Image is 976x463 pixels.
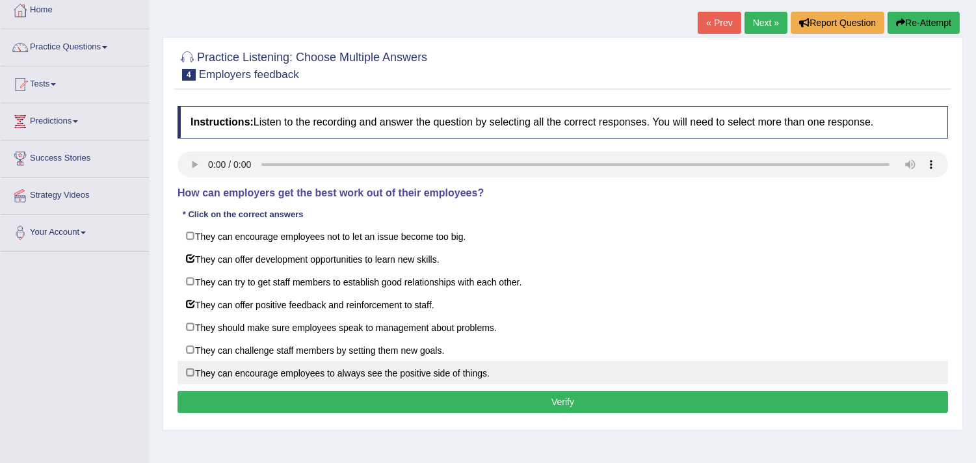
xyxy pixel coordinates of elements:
label: They can encourage employees not to let an issue become too big. [178,224,948,248]
b: Instructions: [191,116,254,127]
a: Next » [745,12,787,34]
h4: Listen to the recording and answer the question by selecting all the correct responses. You will ... [178,106,948,139]
a: Strategy Videos [1,178,149,210]
label: They can offer development opportunities to learn new skills. [178,247,948,271]
h4: How can employers get the best work out of their employees? [178,187,948,199]
a: Tests [1,66,149,99]
small: Employers feedback [199,68,299,81]
span: 4 [182,69,196,81]
a: Success Stories [1,140,149,173]
label: They should make sure employees speak to management about problems. [178,315,948,339]
a: Practice Questions [1,29,149,62]
label: They can encourage employees to always see the positive side of things. [178,361,948,384]
label: They can try to get staff members to establish good relationships with each other. [178,270,948,293]
a: « Prev [698,12,741,34]
a: Your Account [1,215,149,247]
button: Report Question [791,12,884,34]
a: Predictions [1,103,149,136]
label: They can challenge staff members by setting them new goals. [178,338,948,362]
h2: Practice Listening: Choose Multiple Answers [178,48,427,81]
label: They can offer positive feedback and reinforcement to staff. [178,293,948,316]
button: Verify [178,391,948,413]
div: * Click on the correct answers [178,208,308,220]
button: Re-Attempt [888,12,960,34]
